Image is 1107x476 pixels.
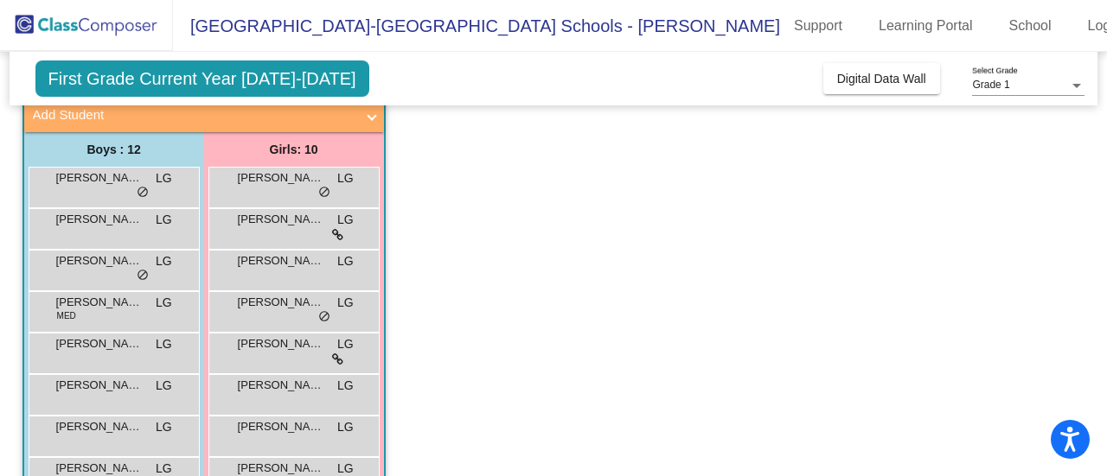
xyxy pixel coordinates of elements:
[24,132,204,167] div: Boys : 12
[318,310,330,324] span: do_not_disturb_alt
[173,12,780,40] span: [GEOGRAPHIC_DATA]-[GEOGRAPHIC_DATA] Schools - [PERSON_NAME]
[156,252,172,270] span: LG
[780,12,856,40] a: Support
[972,79,1009,91] span: Grade 1
[837,72,926,86] span: Digital Data Wall
[995,12,1065,40] a: School
[156,418,172,436] span: LG
[156,294,172,312] span: LG
[156,169,172,187] span: LG
[204,132,384,167] div: Girls: 10
[337,169,354,187] span: LG
[337,252,354,270] span: LG
[24,98,384,132] mat-expansion-panel-header: Add Student
[156,335,172,353] span: LG
[238,252,324,270] span: [PERSON_NAME]
[337,418,354,436] span: LG
[238,169,324,187] span: [PERSON_NAME]
[56,418,143,435] span: [PERSON_NAME]
[56,211,143,228] span: [PERSON_NAME]
[318,186,330,200] span: do_not_disturb_alt
[33,105,355,125] mat-panel-title: Add Student
[56,169,143,187] span: [PERSON_NAME]
[35,60,369,97] span: First Grade Current Year [DATE]-[DATE]
[238,294,324,311] span: [PERSON_NAME]
[238,335,324,352] span: [PERSON_NAME]
[156,211,172,229] span: LG
[56,294,143,311] span: [PERSON_NAME]
[137,269,149,282] span: do_not_disturb_alt
[238,418,324,435] span: [PERSON_NAME]
[823,63,940,94] button: Digital Data Wall
[337,377,354,395] span: LG
[238,211,324,228] span: [PERSON_NAME]
[337,294,354,312] span: LG
[865,12,987,40] a: Learning Portal
[56,377,143,394] span: [PERSON_NAME]
[56,252,143,270] span: [PERSON_NAME]
[137,186,149,200] span: do_not_disturb_alt
[337,335,354,353] span: LG
[337,211,354,229] span: LG
[238,377,324,394] span: [PERSON_NAME]
[56,335,143,352] span: [PERSON_NAME]
[57,309,76,322] span: MED
[156,377,172,395] span: LG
